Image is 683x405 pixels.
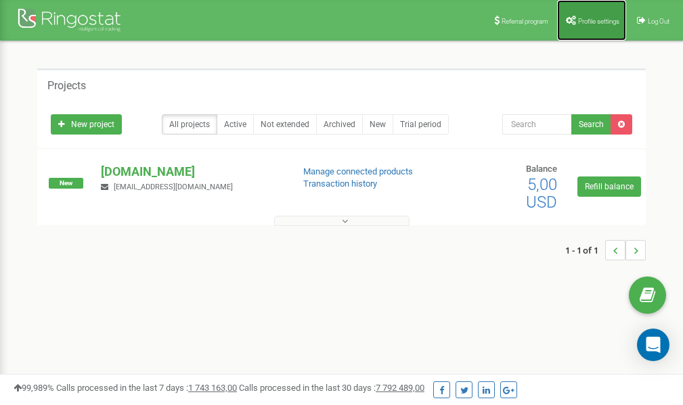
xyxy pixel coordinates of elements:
[101,163,281,181] p: [DOMAIN_NAME]
[51,114,122,135] a: New project
[56,383,237,393] span: Calls processed in the last 7 days :
[14,383,54,393] span: 99,989%
[565,227,646,274] nav: ...
[502,18,548,25] span: Referral program
[571,114,611,135] button: Search
[253,114,317,135] a: Not extended
[362,114,393,135] a: New
[303,166,413,176] a: Manage connected products
[303,178,377,189] a: Transaction history
[376,383,424,393] u: 7 792 489,00
[526,164,557,174] span: Balance
[47,80,86,92] h5: Projects
[526,175,557,212] span: 5,00 USD
[637,329,669,361] div: Open Intercom Messenger
[502,114,572,135] input: Search
[239,383,424,393] span: Calls processed in the last 30 days :
[578,18,619,25] span: Profile settings
[577,176,641,197] a: Refill balance
[114,183,233,191] span: [EMAIL_ADDRESS][DOMAIN_NAME]
[49,178,83,189] span: New
[162,114,217,135] a: All projects
[648,18,669,25] span: Log Out
[217,114,254,135] a: Active
[565,240,605,260] span: 1 - 1 of 1
[393,114,449,135] a: Trial period
[188,383,237,393] u: 1 743 163,00
[316,114,363,135] a: Archived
